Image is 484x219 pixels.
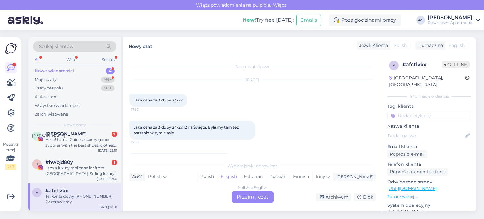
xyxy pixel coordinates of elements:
div: Poproś o e-mail [387,150,427,158]
p: Odwiedzone strony [387,179,471,185]
span: Włącz [271,2,288,8]
div: Socials [101,55,116,64]
div: Archiwum [316,193,351,201]
div: AS [416,16,425,25]
span: Inny [316,174,325,179]
div: All [33,55,41,64]
p: Zobacz więcej ... [387,194,471,199]
div: Wszystkie wiadomości [35,102,81,109]
div: Gość [129,174,143,180]
div: Zarchiwizowane [35,111,68,118]
span: Jaka cena za 3 doby 24-27 [134,98,183,102]
span: 17:57 [131,107,155,112]
div: 1 [112,160,117,165]
div: Poproś o numer telefonu [387,168,448,176]
a: [URL][DOMAIN_NAME] [387,186,437,191]
span: #hwbjd80y [45,159,73,165]
p: Nazwa klienta [387,123,471,130]
div: Hello! I am a Chinese luxury goods supplier with the best shoes, clothes, pants, jewelry, bags, g... [45,137,117,148]
span: h [35,162,38,166]
div: Web [65,55,76,64]
button: Emails [296,14,321,26]
div: AI Assistant [35,94,58,100]
div: Poza godzinami pracy [329,14,401,26]
div: [GEOGRAPHIC_DATA], [GEOGRAPHIC_DATA] [389,75,465,88]
span: [PERSON_NAME] [32,133,65,138]
div: Informacje o kliencie [387,94,471,99]
div: Tłumacz na [415,42,443,49]
a: [PERSON_NAME]Downtown Apartments [428,15,480,25]
p: [MEDICAL_DATA] [387,209,471,215]
div: Estonian [240,172,266,182]
div: Polish to English [238,185,267,191]
div: [DATE] 22:40 [97,176,117,181]
div: I am a luxury replica seller from [GEOGRAPHIC_DATA]. Selling luxury replicas including shoes, bag... [45,165,117,176]
div: Popatrz tutaj [5,141,16,170]
div: 99+ [101,85,115,91]
div: Moje czaty [35,77,56,83]
b: New! [243,17,256,23]
div: Polish [197,172,217,182]
div: Wybierz język i odpowiedz [129,163,376,169]
span: English [448,42,465,49]
div: [DATE] 22:51 [98,148,117,153]
p: Email klienta [387,143,471,150]
div: Try free [DATE]: [243,16,294,24]
span: 赵翰林 [45,131,87,137]
div: Czaty zespołu [35,85,63,91]
div: Russian [266,172,290,182]
input: Dodaj nazwę [388,132,464,139]
div: Blok [354,193,376,201]
label: Nowy czat [129,41,152,50]
div: [DATE] [129,77,376,83]
div: 2 / 3 [5,164,16,170]
div: Język Klienta [357,42,388,49]
p: Tagi klienta [387,103,471,110]
div: [DATE] 18:01 [98,205,117,210]
span: Jaka cena za 3 doby 24-27.12 na Święta. Byliśmy tam też ostatnio w tym c asie [134,125,239,135]
div: 2 [112,131,117,137]
div: English [217,172,240,182]
span: Szukaj klientów [39,43,73,50]
span: Nowe czaty [64,122,86,128]
span: 17:59 [131,140,155,145]
span: Polish [148,173,162,180]
img: Askly Logo [5,43,17,55]
div: Rozpoczął się czat [129,64,376,70]
span: Offline [442,61,470,68]
span: Polish [393,42,407,49]
span: #afctlvkx [45,188,68,193]
div: # afctlvkx [402,61,442,68]
p: Telefon klienta [387,161,471,168]
div: Finnish [290,172,312,182]
input: Dodać etykietę [387,111,471,120]
div: 4 [106,68,115,74]
span: a [36,190,38,195]
p: System operacyjny [387,202,471,209]
div: Przejmij czat [232,191,274,203]
div: [PERSON_NAME] [428,15,473,20]
div: [PERSON_NAME] [334,174,374,180]
div: Nowe wiadomości [35,68,74,74]
div: 99+ [101,77,115,83]
div: Tel.kontaktowy [PHONE_NUMBER] Pozdrawiamy [45,193,117,205]
div: Downtown Apartments [428,20,473,25]
span: a [393,63,395,68]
